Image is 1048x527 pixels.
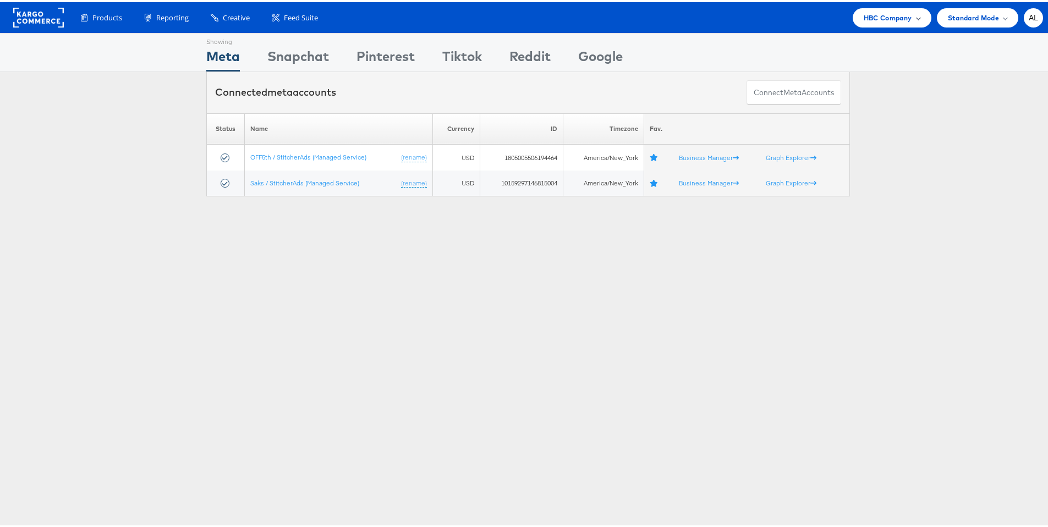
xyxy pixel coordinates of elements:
[207,111,245,142] th: Status
[509,45,551,69] div: Reddit
[766,177,816,185] a: Graph Explorer
[284,10,318,21] span: Feed Suite
[402,177,427,186] a: (rename)
[245,111,433,142] th: Name
[480,168,563,194] td: 10159297146815004
[948,10,999,21] span: Standard Mode
[433,168,480,194] td: USD
[679,177,739,185] a: Business Manager
[92,10,122,21] span: Products
[563,168,644,194] td: America/New_York
[215,83,336,97] div: Connected accounts
[433,142,480,168] td: USD
[747,78,841,103] button: ConnectmetaAccounts
[766,151,816,160] a: Graph Explorer
[578,45,623,69] div: Google
[783,85,802,96] span: meta
[679,151,739,160] a: Business Manager
[156,10,189,21] span: Reporting
[251,177,360,185] a: Saks / StitcherAds (Managed Service)
[864,10,912,21] span: HBC Company
[563,111,644,142] th: Timezone
[356,45,415,69] div: Pinterest
[251,151,367,159] a: OFF5th / StitcherAds (Managed Service)
[433,111,480,142] th: Currency
[267,84,293,96] span: meta
[206,45,240,69] div: Meta
[402,151,427,160] a: (rename)
[480,142,563,168] td: 1805005506194464
[442,45,482,69] div: Tiktok
[206,31,240,45] div: Showing
[1029,12,1039,19] span: AL
[563,142,644,168] td: America/New_York
[223,10,250,21] span: Creative
[267,45,329,69] div: Snapchat
[480,111,563,142] th: ID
